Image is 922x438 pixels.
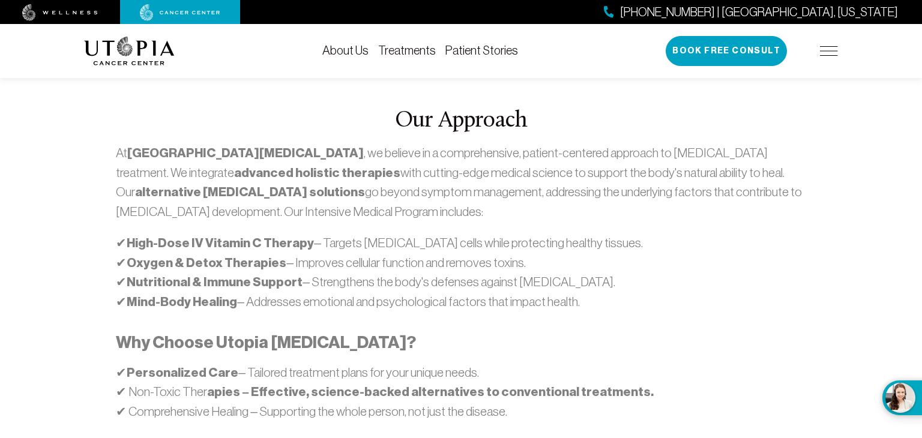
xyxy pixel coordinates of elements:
strong: apies – Effective, science-backed alternatives to conventional treatments. [207,384,654,400]
a: About Us [322,44,369,57]
strong: Why Choose Utopia [MEDICAL_DATA]? [116,332,416,352]
strong: Oxygen & Detox Therapies [127,255,286,271]
a: Patient Stories [445,44,518,57]
img: cancer center [140,4,220,21]
p: ✔ – Tailored treatment plans for your unique needs. ✔ Non-Toxic Ther ✔ Comprehensive Healing – Su... [116,363,806,421]
strong: Nutritional & Immune Support [127,274,303,290]
img: icon-hamburger [820,46,838,56]
strong: Mind-Body Healing [127,294,237,310]
span: [PHONE_NUMBER] | [GEOGRAPHIC_DATA], [US_STATE] [620,4,898,21]
p: ✔ – Targets [MEDICAL_DATA] cells while protecting healthy tissues. ✔ – Improves cellular function... [116,233,806,311]
strong: advanced holistic therapies [234,165,400,181]
p: At , we believe in a comprehensive, patient-centered approach to [MEDICAL_DATA] treatment. We int... [116,143,806,221]
a: [PHONE_NUMBER] | [GEOGRAPHIC_DATA], [US_STATE] [604,4,898,21]
strong: [GEOGRAPHIC_DATA][MEDICAL_DATA] [127,145,364,161]
a: Treatments [378,44,436,57]
strong: High-Dose IV Vitamin C Therapy [127,235,314,251]
img: wellness [22,4,98,21]
button: Book Free Consult [666,36,787,66]
img: logo [84,37,175,65]
h2: Our Approach [116,109,806,134]
strong: alternative [MEDICAL_DATA] solutions [135,184,365,200]
strong: Personalized Care [127,365,238,380]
